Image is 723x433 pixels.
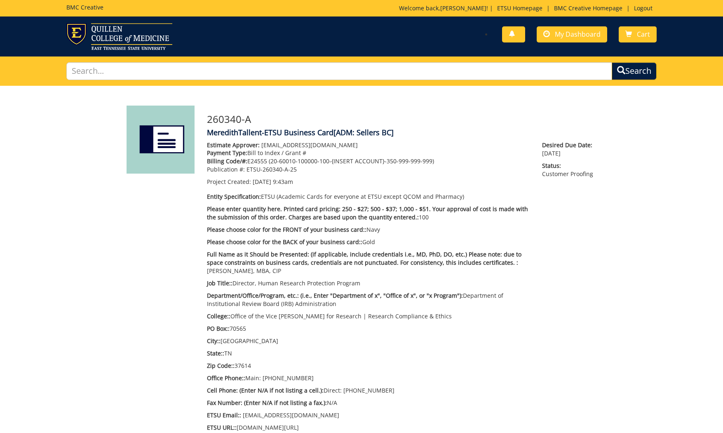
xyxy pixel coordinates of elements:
span: Billing Code/#: [207,157,247,165]
p: Welcome back, ! | | | [399,4,657,12]
p: Customer Proofing [542,162,596,178]
img: ETSU logo [66,23,172,50]
span: Office Phone:: [207,374,245,382]
span: PO Box:: [207,325,230,332]
p: Gold [207,238,530,246]
p: Navy [207,226,530,234]
h5: BMC Creative [66,4,103,10]
a: [PERSON_NAME] [440,4,486,12]
p: ETSU (Academic Cards for everyone at ETSU except QCOM and Pharmacy) [207,193,530,201]
a: ETSU Homepage [493,4,547,12]
span: Status: [542,162,596,170]
span: ETSU URL:: [207,424,237,431]
p: [EMAIL_ADDRESS][DOMAIN_NAME] [207,141,530,149]
span: State:: [207,349,224,357]
span: Please enter quantity here. Printed card pricing: 250 - $27; 500 - $37; 1,000 - $51. Your approva... [207,205,528,221]
span: Job Title:: [207,279,232,287]
p: 100 [207,205,530,221]
span: ETSU Email:: [207,411,241,419]
p: Bill to Index / Grant # [207,149,530,157]
span: Payment Type: [207,149,247,157]
p: Direct: [PHONE_NUMBER] [207,386,530,395]
p: Director, Human Research Protection Program [207,279,530,287]
span: My Dashboard [555,30,601,39]
span: Estimate Approver: [207,141,260,149]
p: [GEOGRAPHIC_DATA] [207,337,530,345]
span: ETSU-260340-A-25 [246,165,297,173]
p: [PERSON_NAME], MBA, CIP [207,250,530,275]
p: [DOMAIN_NAME][URL] [207,424,530,432]
p: Department of Institutional Review Board (IRB) Administration [207,292,530,308]
p: 37614 [207,362,530,370]
span: Full Name as it Should be Presented: (if applicable, include credentials i.e., MD, PhD, DO, etc.)... [207,250,521,266]
span: Zip Code:: [207,362,235,369]
button: Search [612,62,657,80]
a: Logout [630,4,657,12]
span: Department/Office/Program, etc.: (i.e., Enter "Department of x", "Office of x", or "x Program"): [207,292,463,299]
p: Office of the Vice [PERSON_NAME] for Research | Research Compliance & Ethics [207,312,530,320]
span: City:: [207,337,221,345]
img: Product featured image [127,106,195,174]
a: My Dashboard [537,26,607,42]
a: BMC Creative Homepage [550,4,627,12]
span: [ADM: Sellers BC] [333,127,394,137]
p: 70565 [207,325,530,333]
input: Search... [66,62,612,80]
p: [EMAIL_ADDRESS][DOMAIN_NAME] [207,411,530,419]
span: Fax Number: (Enter N/A if not listing a fax.): [207,399,327,407]
span: Cell Phone: (Enter N/A if not listing a cell.): [207,386,324,394]
h4: MeredithTallent-ETSU Business Card [207,129,596,137]
span: Desired Due Date: [542,141,596,149]
p: Main: [PHONE_NUMBER] [207,374,530,382]
span: Please choose color for the FRONT of your business card:: [207,226,366,233]
a: Cart [619,26,657,42]
span: Publication #: [207,165,245,173]
p: TN [207,349,530,358]
span: Entity Specification: [207,193,261,200]
p: N/A [207,399,530,407]
span: Cart [637,30,650,39]
span: College:: [207,312,230,320]
span: Project Created: [207,178,251,186]
h3: 260340-A [207,114,596,125]
p: E24555 (20-60010-100000-100-{INSERT ACCOUNT}-350-999-999-999) [207,157,530,165]
p: [DATE] [542,141,596,158]
span: [DATE] 9:43am [253,178,293,186]
span: Please choose color for the BACK of your business card:: [207,238,362,246]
